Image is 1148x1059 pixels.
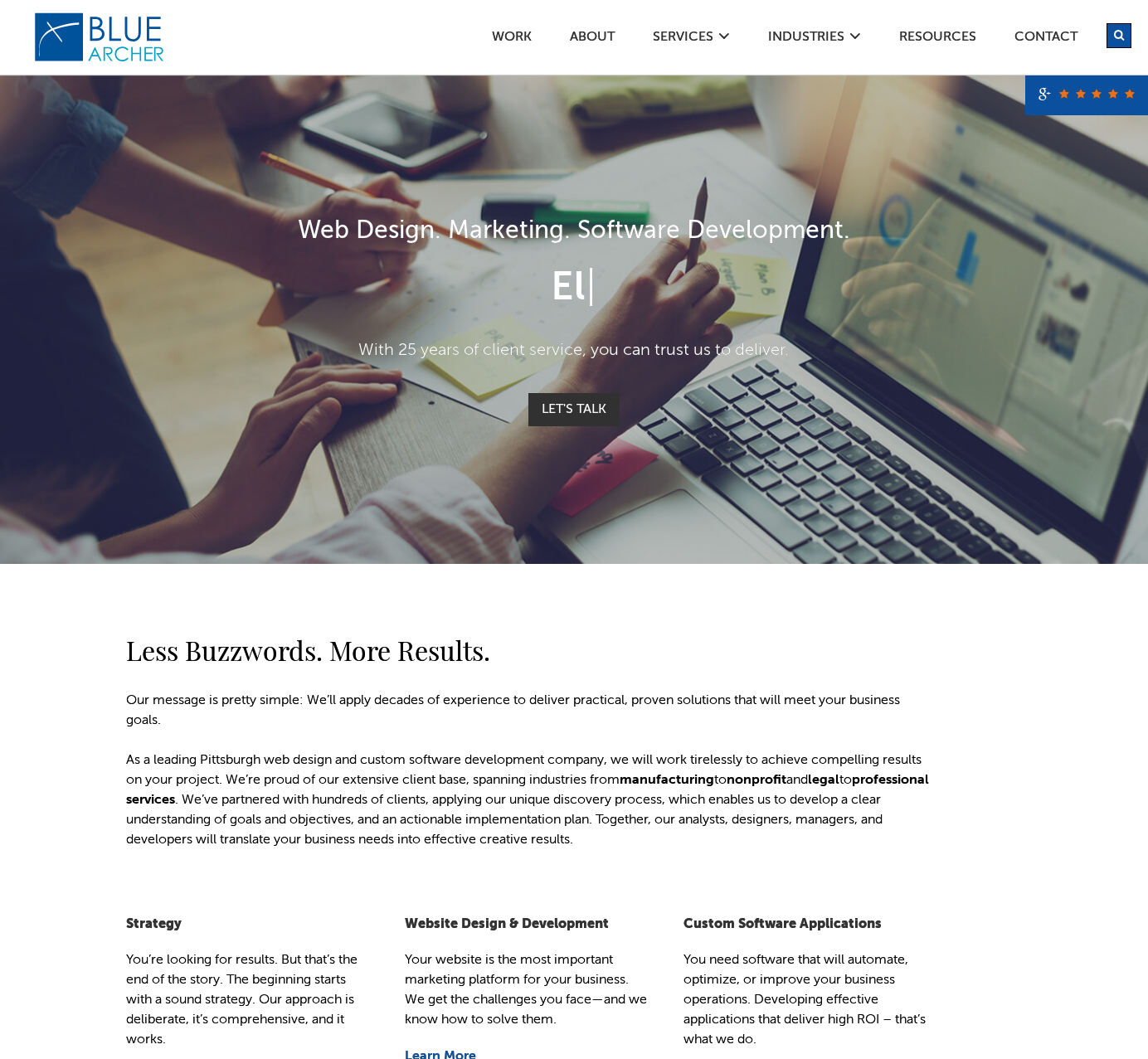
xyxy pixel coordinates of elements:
h2: Less Buzzwords. More Results. [126,630,929,670]
a: Work [491,31,533,48]
a: manufacturing [620,774,714,787]
a: SERVICES [652,31,714,48]
a: Contact [1014,31,1078,48]
p: You’re looking for results. But that’s the end of the story. The beginning starts with a sound st... [126,950,372,1050]
a: ABOUT [569,31,615,48]
h5: Website Design & Development [405,916,650,934]
span: El [551,269,586,308]
a: Resources [898,31,977,48]
span: | [586,269,596,308]
h1: Web Design. Marketing. Software Development. [126,213,1022,250]
img: Blue Archer Logo [33,12,166,63]
p: As a leading Pittsburgh web design and custom software development company, we will work tireless... [126,751,929,850]
p: You need software that will automate, optimize, or improve your business operations. Developing e... [683,950,929,1050]
a: nonprofit [727,774,786,787]
h5: Custom Software Applications [683,916,929,934]
a: Industries [767,31,845,48]
a: legal [808,774,839,787]
h5: Strategy [126,916,372,934]
p: With 25 years of client service, you can trust us to deliver. [126,338,1022,363]
p: Our message is pretty simple: We’ll apply decades of experience to deliver practical, proven solu... [126,691,929,731]
a: Let's Talk [528,393,620,426]
p: Your website is the most important marketing platform for your business. We get the challenges yo... [405,950,650,1030]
